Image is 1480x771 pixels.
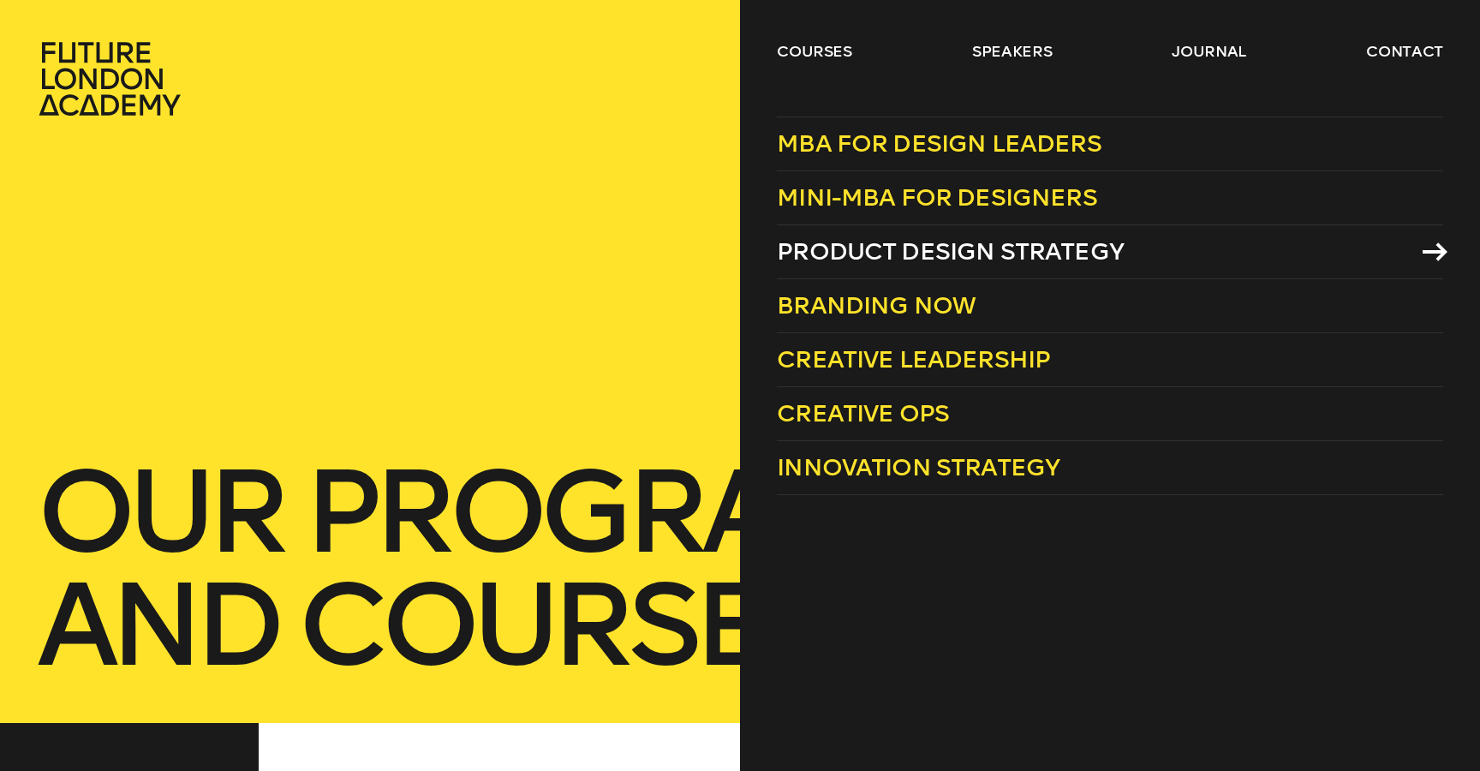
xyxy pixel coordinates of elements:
[777,399,949,427] span: Creative Ops
[777,129,1101,158] span: MBA for Design Leaders
[777,41,852,62] a: courses
[777,237,1124,266] span: Product Design Strategy
[777,387,1443,441] a: Creative Ops
[972,41,1052,62] a: speakers
[777,279,1443,333] a: Branding Now
[1366,41,1443,62] a: contact
[777,171,1443,225] a: Mini-MBA for Designers
[777,333,1443,387] a: Creative Leadership
[777,183,1097,212] span: Mini-MBA for Designers
[777,291,976,320] span: Branding Now
[777,453,1059,481] span: Innovation Strategy
[777,441,1443,495] a: Innovation Strategy
[777,117,1443,171] a: MBA for Design Leaders
[777,345,1050,374] span: Creative Leadership
[1172,41,1246,62] a: journal
[777,225,1443,279] a: Product Design Strategy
